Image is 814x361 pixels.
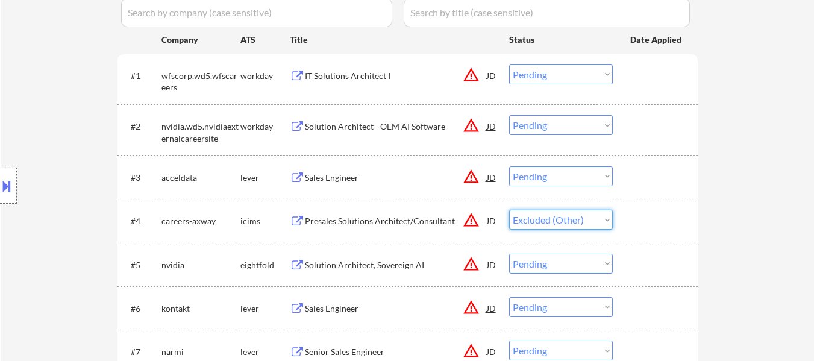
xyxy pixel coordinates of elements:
div: Sales Engineer [305,172,487,184]
div: Solution Architect - OEM AI Software [305,121,487,133]
button: warning_amber [463,66,480,83]
div: JD [486,254,498,275]
div: JD [486,297,498,319]
button: warning_amber [463,256,480,272]
div: Title [290,34,498,46]
div: Date Applied [630,34,683,46]
button: warning_amber [463,117,480,134]
div: icims [240,215,290,227]
div: Senior Sales Engineer [305,346,487,358]
div: JD [486,210,498,231]
div: workday [240,70,290,82]
button: warning_amber [463,212,480,228]
div: JD [486,115,498,137]
button: warning_amber [463,342,480,359]
div: Status [509,28,613,50]
div: lever [240,303,290,315]
div: workday [240,121,290,133]
div: JD [486,166,498,188]
div: Company [161,34,240,46]
div: JD [486,64,498,86]
div: #6 [131,303,152,315]
div: eightfold [240,259,290,271]
div: Sales Engineer [305,303,487,315]
div: IT Solutions Architect I [305,70,487,82]
div: lever [240,346,290,358]
button: warning_amber [463,299,480,316]
div: #1 [131,70,152,82]
button: warning_amber [463,168,480,185]
div: #7 [131,346,152,358]
div: lever [240,172,290,184]
div: wfscorp.wd5.wfscareers [161,70,240,93]
div: Presales Solutions Architect/Consultant [305,215,487,227]
div: Solution Architect, Sovereign AI [305,259,487,271]
div: kontakt [161,303,240,315]
div: narmi [161,346,240,358]
div: ATS [240,34,290,46]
